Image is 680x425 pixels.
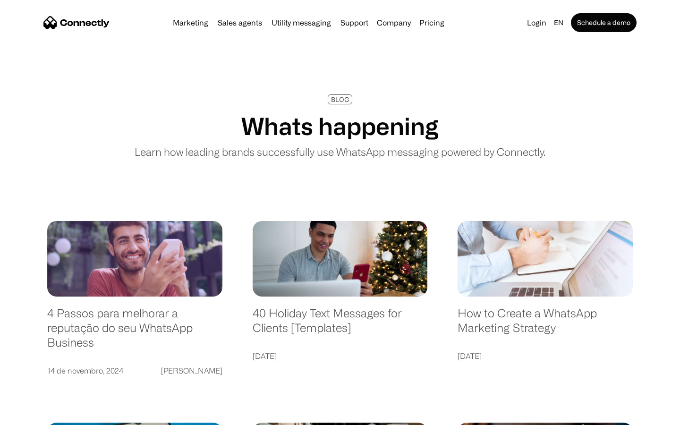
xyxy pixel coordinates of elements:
div: [DATE] [253,349,277,363]
a: Schedule a demo [571,13,637,32]
a: 40 Holiday Text Messages for Clients [Templates] [253,306,428,344]
div: 14 de novembro, 2024 [47,364,123,377]
div: Company [377,16,411,29]
div: en [554,16,563,29]
a: Login [523,16,550,29]
h1: Whats happening [241,112,439,140]
a: 4 Passos para melhorar a reputação do seu WhatsApp Business [47,306,222,359]
ul: Language list [19,408,57,422]
a: How to Create a WhatsApp Marketing Strategy [458,306,633,344]
a: Pricing [416,19,448,26]
a: Support [337,19,372,26]
div: [DATE] [458,349,482,363]
a: Marketing [169,19,212,26]
aside: Language selected: English [9,408,57,422]
p: Learn how leading brands successfully use WhatsApp messaging powered by Connectly. [135,144,545,160]
a: Sales agents [214,19,266,26]
div: BLOG [331,96,349,103]
a: Utility messaging [268,19,335,26]
div: [PERSON_NAME] [161,364,222,377]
